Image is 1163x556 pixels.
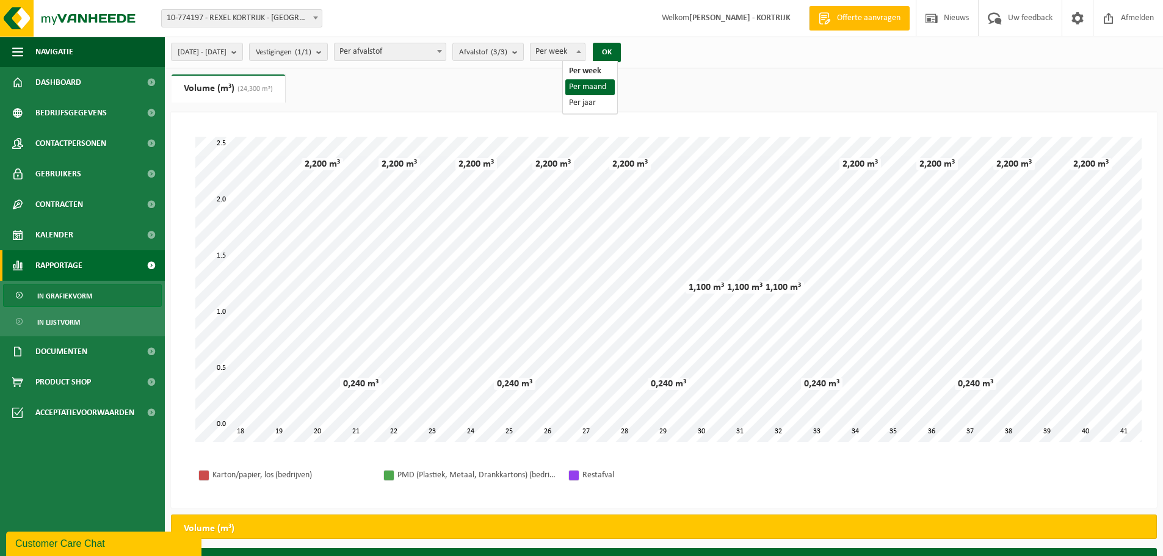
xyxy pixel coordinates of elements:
span: Contactpersonen [35,128,106,159]
span: Kalender [35,220,73,250]
h2: Volume (m³) [172,515,247,542]
span: (24,300 m³) [234,85,273,93]
a: In grafiekvorm [3,284,162,307]
div: 1,100 m³ [686,281,727,294]
button: OK [593,43,621,62]
span: Offerte aanvragen [834,12,904,24]
span: Gebruikers [35,159,81,189]
div: 2,200 m³ [302,158,343,170]
span: Dashboard [35,67,81,98]
div: 0,240 m³ [494,378,535,390]
div: 0,240 m³ [801,378,842,390]
div: 2,200 m³ [993,158,1035,170]
iframe: chat widget [6,529,204,556]
div: 2,200 m³ [609,158,651,170]
div: 2,200 m³ [455,158,497,170]
div: 2,200 m³ [916,158,958,170]
span: Contracten [35,189,83,220]
span: Vestigingen [256,43,311,62]
a: Offerte aanvragen [809,6,910,31]
count: (3/3) [491,48,507,56]
span: 10-774197 - REXEL KORTRIJK - KUURNE [161,9,322,27]
div: 2,200 m³ [839,158,881,170]
div: 2,200 m³ [532,158,574,170]
strong: [PERSON_NAME] - KORTRIJK [689,13,791,23]
span: In lijstvorm [37,311,80,334]
span: Per week [530,43,585,61]
div: Restafval [582,468,741,483]
span: Per week [531,43,585,60]
li: Per week [565,63,615,79]
span: 10-774197 - REXEL KORTRIJK - KUURNE [162,10,322,27]
button: [DATE] - [DATE] [171,43,243,61]
div: Karton/papier, los (bedrijven) [212,468,371,483]
div: 2,200 m³ [1070,158,1112,170]
li: Per jaar [565,95,615,111]
li: Per maand [565,79,615,95]
span: [DATE] - [DATE] [178,43,226,62]
span: Acceptatievoorwaarden [35,397,134,428]
span: Product Shop [35,367,91,397]
div: 0,240 m³ [340,378,382,390]
span: Navigatie [35,37,73,67]
count: (1/1) [295,48,311,56]
span: In grafiekvorm [37,284,92,308]
span: Rapportage [35,250,82,281]
div: 0,240 m³ [955,378,996,390]
div: 1,100 m³ [724,281,766,294]
div: 0,240 m³ [648,378,689,390]
a: In lijstvorm [3,310,162,333]
button: Vestigingen(1/1) [249,43,328,61]
button: Afvalstof(3/3) [452,43,524,61]
a: Volume (m³) [172,74,285,103]
span: Per afvalstof [334,43,446,61]
span: Afvalstof [459,43,507,62]
div: PMD (Plastiek, Metaal, Drankkartons) (bedrijven) [397,468,556,483]
span: Bedrijfsgegevens [35,98,107,128]
div: 1,100 m³ [763,281,804,294]
div: 2,200 m³ [379,158,420,170]
span: Documenten [35,336,87,367]
span: Per afvalstof [335,43,446,60]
